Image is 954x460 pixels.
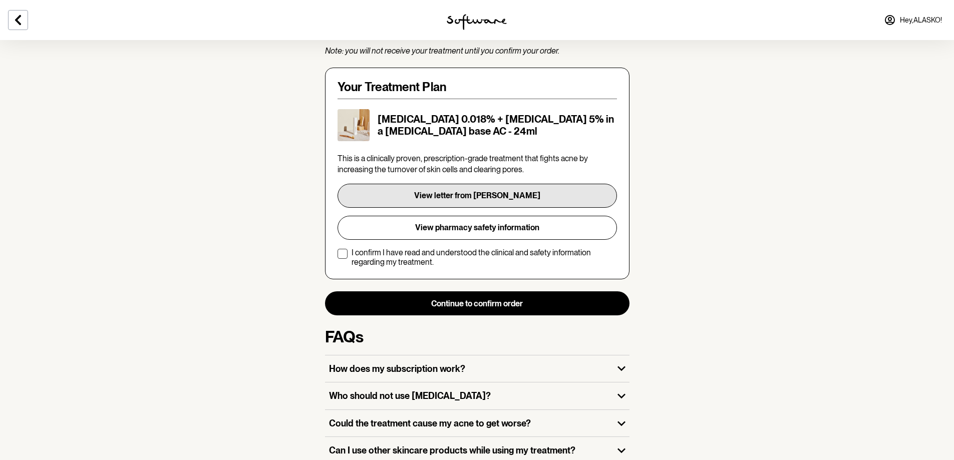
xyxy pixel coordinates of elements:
a: Hey,ALASKO! [878,8,948,32]
h3: How does my subscription work? [329,363,609,374]
button: Continue to confirm order [325,291,629,315]
h5: [MEDICAL_DATA] 0.018% + [MEDICAL_DATA] 5% in a [MEDICAL_DATA] base AC - 24ml [378,113,617,137]
p: I confirm I have read and understood the clinical and safety information regarding my treatment. [352,248,617,267]
h3: FAQs [325,327,629,346]
button: Could the treatment cause my acne to get worse? [325,410,629,437]
button: How does my subscription work? [325,355,629,382]
button: Who should not use [MEDICAL_DATA]? [325,382,629,409]
span: This is a clinically proven, prescription-grade treatment that fights acne by increasing the turn... [338,154,588,174]
h4: Your Treatment Plan [338,80,617,95]
h3: Who should not use [MEDICAL_DATA]? [329,390,609,401]
p: Note: you will not receive your treatment until you confirm your order. [325,46,629,56]
h3: Could the treatment cause my acne to get worse? [329,418,609,429]
span: Hey, ALASKO ! [900,16,942,25]
button: View letter from [PERSON_NAME] [338,184,617,208]
h3: Can I use other skincare products while using my treatment? [329,445,609,456]
img: software logo [447,14,507,30]
img: ckrj60pny00003h5x9u7lpp18.jpg [338,109,370,141]
button: View pharmacy safety information [338,216,617,240]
